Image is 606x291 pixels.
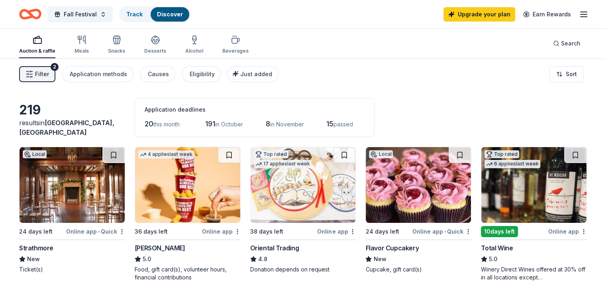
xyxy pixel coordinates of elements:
[19,243,53,253] div: Strathmore
[27,254,40,264] span: New
[202,226,241,236] div: Online app
[369,150,393,158] div: Local
[443,7,515,22] a: Upgrade your plan
[484,160,540,168] div: 6 applies last week
[251,147,356,223] img: Image for Oriental Trading
[20,147,125,223] img: Image for Strathmore
[108,32,125,58] button: Snacks
[75,32,89,58] button: Meals
[333,121,353,128] span: passed
[266,120,270,128] span: 8
[144,32,166,58] button: Desserts
[138,150,194,159] div: 4 applies last week
[365,243,419,253] div: Flavor Cupcakery
[135,147,240,223] img: Image for Sheetz
[548,226,587,236] div: Online app
[19,66,55,82] button: Filter2
[19,147,125,273] a: Image for StrathmoreLocal24 days leftOnline app•QuickStrathmoreNewTicket(s)
[70,69,127,79] div: Application methods
[19,5,41,24] a: Home
[250,243,299,253] div: Oriental Trading
[215,121,243,128] span: in October
[227,66,278,82] button: Just added
[222,48,249,54] div: Beverages
[185,48,203,54] div: Alcohol
[222,32,249,58] button: Beverages
[484,150,519,158] div: Top rated
[254,160,312,168] div: 17 applies last week
[35,69,49,79] span: Filter
[140,66,175,82] button: Causes
[365,147,471,273] a: Image for Flavor CupcakeryLocal24 days leftOnline app•QuickFlavor CupcakeryNewCupcake, gift card(s)
[250,265,356,273] div: Donation depends on request
[481,243,513,253] div: Total Wine
[240,71,272,77] span: Just added
[185,32,203,58] button: Alcohol
[547,35,587,51] button: Search
[145,105,365,114] div: Application deadlines
[135,227,168,236] div: 36 days left
[135,147,241,281] a: Image for Sheetz4 applieslast week36 days leftOnline app[PERSON_NAME]5.0Food, gift card(s), volun...
[205,120,215,128] span: 191
[19,118,125,137] div: results
[373,254,386,264] span: New
[317,226,356,236] div: Online app
[250,147,356,273] a: Image for Oriental TradingTop rated17 applieslast week38 days leftOnline appOriental Trading4.8Do...
[144,48,166,54] div: Desserts
[62,66,133,82] button: Application methods
[254,150,288,158] div: Top rated
[153,121,180,128] span: this month
[190,69,215,79] div: Eligibility
[157,11,183,18] a: Discover
[412,226,471,236] div: Online app Quick
[258,254,267,264] span: 4.8
[108,48,125,54] div: Snacks
[518,7,576,22] a: Earn Rewards
[366,147,471,223] img: Image for Flavor Cupcakery
[148,69,169,79] div: Causes
[135,243,185,253] div: [PERSON_NAME]
[48,6,113,22] button: Fall Festival
[64,10,97,19] span: Fall Festival
[19,227,53,236] div: 24 days left
[23,150,47,158] div: Local
[19,119,114,136] span: [GEOGRAPHIC_DATA], [GEOGRAPHIC_DATA]
[365,227,399,236] div: 24 days left
[143,254,151,264] span: 5.0
[135,265,241,281] div: Food, gift card(s), volunteer hours, financial contributions
[75,48,89,54] div: Meals
[365,265,471,273] div: Cupcake, gift card(s)
[98,228,100,235] span: •
[250,227,283,236] div: 38 days left
[126,11,143,18] a: Track
[182,66,221,82] button: Eligibility
[19,32,55,58] button: Auction & raffle
[66,226,125,236] div: Online app Quick
[145,120,153,128] span: 20
[481,226,518,237] div: 10 days left
[489,254,497,264] span: 5.0
[19,102,125,118] div: 219
[270,121,304,128] span: in November
[19,48,55,54] div: Auction & raffle
[481,265,587,281] div: Winery Direct Wines offered at 30% off in all locations except [GEOGRAPHIC_DATA], [GEOGRAPHIC_DAT...
[566,69,577,79] span: Sort
[51,63,59,71] div: 2
[19,119,114,136] span: in
[119,6,190,22] button: TrackDiscover
[481,147,586,223] img: Image for Total Wine
[561,39,581,48] span: Search
[444,228,446,235] span: •
[326,120,333,128] span: 15
[549,66,584,82] button: Sort
[481,147,587,281] a: Image for Total WineTop rated6 applieslast week10days leftOnline appTotal Wine5.0Winery Direct Wi...
[19,265,125,273] div: Ticket(s)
